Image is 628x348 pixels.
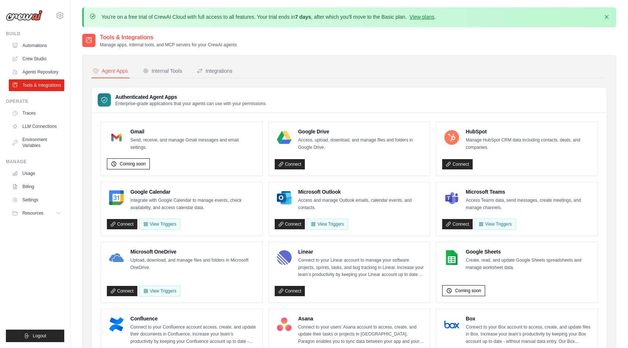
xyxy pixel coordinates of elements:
[442,159,473,169] a: Connect
[9,53,64,65] a: Crew Studio
[277,190,292,205] img: Microsoft Outlook Logo
[466,128,592,135] h4: HubSpot
[130,197,256,211] p: Integrate with Google Calendar to manage events, check availability, and access calendar data.
[130,128,256,135] h4: Gmail
[130,248,256,255] h4: Microsoft OneDrive
[9,207,64,219] button: Resources
[442,219,473,229] a: Connect
[130,324,256,345] p: Connect to your Confluence account access, create, and update their documents in Confluence. Incr...
[9,194,64,206] a: Settings
[6,159,64,165] div: Manage
[100,42,237,48] p: Manage apps, internal tools, and MCP servers for your CrewAI agents
[143,67,182,75] div: Internal Tools
[33,333,46,339] span: Logout
[130,188,256,195] h4: Google Calendar
[466,257,592,271] p: Create, read, and update Google Sheets spreadsheets and manage worksheet data.
[6,31,64,37] div: Build
[277,130,292,145] img: Google Drive Logo
[130,315,256,322] h4: Confluence
[91,64,130,78] button: Agent Apps
[275,286,305,296] a: Connect
[141,64,184,78] button: Internal Tools
[109,190,124,205] img: Google Calendar Logo
[466,248,592,255] h4: Google Sheets
[277,250,292,265] img: Linear Logo
[101,13,436,21] p: You're on a free trial of CrewAI Cloud with full access to all features. Your trial ends in , aft...
[109,317,124,332] img: Confluence Logo
[298,128,424,135] h4: Google Drive
[277,317,292,332] img: Asana Logo
[195,64,234,78] button: Integrations
[139,286,180,297] : View Triggers
[109,250,124,265] img: Microsoft OneDrive Logo
[444,317,459,332] img: Box Logo
[9,40,64,51] a: Automations
[93,67,128,75] div: Agent Apps
[107,286,137,296] a: Connect
[466,188,592,195] h4: Microsoft Teams
[9,121,64,132] a: LLM Connections
[197,67,232,75] div: Integrations
[466,197,592,211] p: Access Teams data, send messages, create meetings, and manage channels.
[109,130,124,145] img: Gmail Logo
[9,134,64,151] a: Environment Variables
[6,98,64,104] div: Operate
[22,210,43,216] span: Resources
[474,219,516,230] : View Triggers
[444,250,459,265] img: Google Sheets Logo
[444,190,459,205] img: Microsoft Teams Logo
[6,330,64,342] button: Logout
[130,137,256,151] p: Send, receive, and manage Gmail messages and email settings.
[295,14,311,20] strong: 7 days
[107,219,137,229] a: Connect
[9,168,64,179] a: Usage
[275,219,305,229] a: Connect
[9,181,64,193] a: Billing
[307,219,348,230] : View Triggers
[6,10,43,21] img: Logo
[275,159,305,169] a: Connect
[466,137,592,151] p: Manage HubSpot CRM data including contacts, deals, and companies.
[455,288,481,294] span: Coming soon
[130,257,256,271] p: Upload, download, and manage files and folders in Microsoft OneDrive.
[409,14,434,20] a: View plans
[298,257,424,279] p: Connect to your Linear account to manage your software projects, sprints, tasks, and bug tracking...
[298,137,424,151] p: Access, upload, download, and manage files and folders in Google Drive.
[115,93,266,101] h3: Authenticated Agent Apps
[298,197,424,211] p: Access and manage Outlook emails, calendar events, and contacts.
[9,66,64,78] a: Agents Repository
[298,324,424,345] p: Connect to your users’ Asana account to access, create, and update their tasks or projects in [GE...
[466,324,592,345] p: Connect to your Box account to access, create, and update files in Box. Increase your team’s prod...
[298,315,424,322] h4: Asana
[100,33,237,42] h2: Tools & Integrations
[298,248,424,255] h4: Linear
[9,79,64,91] a: Tools & Integrations
[139,219,180,230] button: View Triggers
[115,101,266,107] p: Enterprise-grade applications that your agents can use with your permissions
[9,107,64,119] a: Traces
[120,161,146,167] span: Coming soon
[466,315,592,322] h4: Box
[298,188,424,195] h4: Microsoft Outlook
[444,130,459,145] img: HubSpot Logo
